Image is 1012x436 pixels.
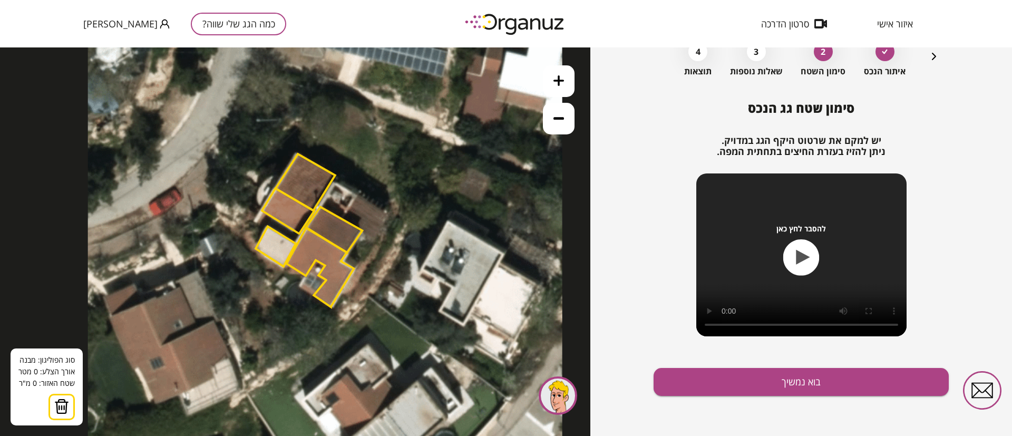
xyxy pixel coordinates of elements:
span: להסבר לחץ כאן [776,224,826,233]
button: סרטון הדרכה [745,18,843,29]
img: trash.svg [54,351,69,367]
div: 3 [747,42,766,61]
span: איתור הנכס [864,66,906,76]
button: [PERSON_NAME] [83,17,170,31]
button: בוא נמשיך [654,368,949,396]
span: תוצאות [684,66,712,76]
span: 0 [34,319,38,329]
span: סימון השטח [801,66,845,76]
button: כמה הגג שלי שווה? [191,13,286,35]
span: שאלות נוספות [730,66,783,76]
span: מבנה [20,307,36,317]
span: סוג הפוליגון: [38,307,75,317]
span: שטח האזור: [39,331,75,341]
span: סימון שטח גג הנכס [748,99,854,117]
img: logo [458,9,573,38]
span: סרטון הדרכה [761,18,809,29]
h2: יש למקם את שרטוט היקף הגג במדויק. ניתן להזיז בעזרת החיצים בתחתית המפה. [654,135,949,158]
button: איזור אישי [861,18,929,29]
span: אורך הצלע: [40,319,75,329]
div: 2 [814,42,833,61]
span: [PERSON_NAME] [83,18,158,29]
div: 4 [688,42,707,61]
span: מטר [18,319,32,329]
span: איזור אישי [877,18,913,29]
span: מ"ּר [19,331,31,341]
span: 0 [33,331,37,341]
